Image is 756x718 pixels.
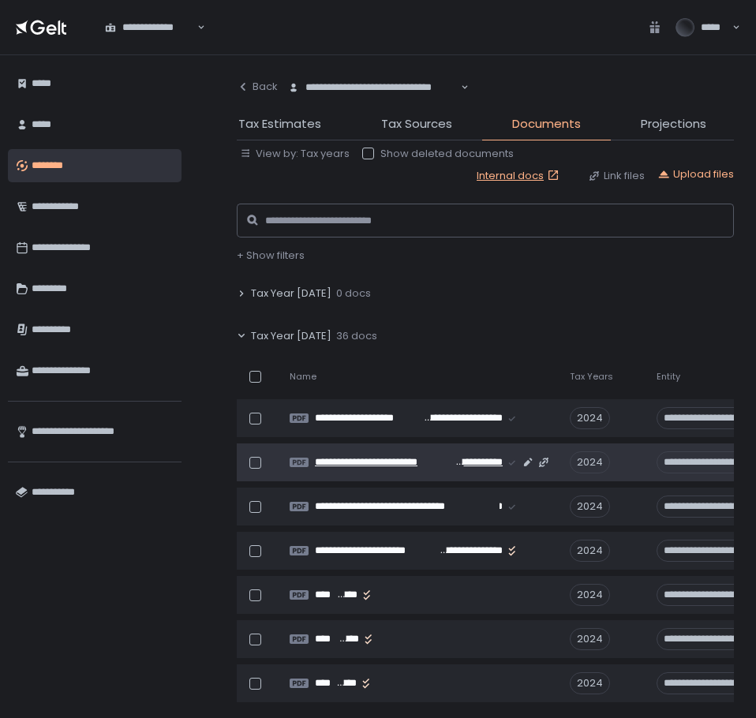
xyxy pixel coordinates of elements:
[237,80,278,94] div: Back
[240,147,350,161] button: View by: Tax years
[336,329,377,343] span: 36 docs
[570,407,610,429] div: 2024
[238,115,321,133] span: Tax Estimates
[588,169,645,183] button: Link files
[641,115,706,133] span: Projections
[570,371,613,383] span: Tax Years
[95,11,205,44] div: Search for option
[570,584,610,606] div: 2024
[336,286,371,301] span: 0 docs
[278,71,469,104] div: Search for option
[251,286,331,301] span: Tax Year [DATE]
[251,329,331,343] span: Tax Year [DATE]
[237,249,305,263] button: + Show filters
[381,115,452,133] span: Tax Sources
[570,540,610,562] div: 2024
[570,495,610,518] div: 2024
[512,115,581,133] span: Documents
[570,672,610,694] div: 2024
[195,20,196,36] input: Search for option
[657,371,680,383] span: Entity
[290,371,316,383] span: Name
[570,628,610,650] div: 2024
[458,80,459,95] input: Search for option
[570,451,610,473] div: 2024
[477,169,563,183] a: Internal docs
[657,167,734,181] button: Upload files
[237,71,278,103] button: Back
